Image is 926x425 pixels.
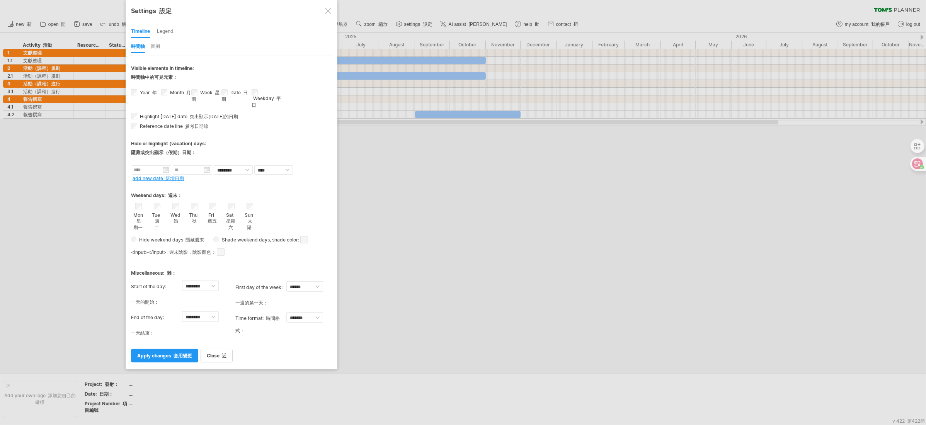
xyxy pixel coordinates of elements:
[174,218,178,224] font: 婚
[152,90,157,95] font: 年
[235,300,268,306] font: 一週的第一天：
[192,218,197,224] font: 秋
[131,65,332,86] div: Visible elements in timeline:
[252,95,281,108] font: 平日
[137,353,192,359] span: apply changes
[138,114,238,119] span: Highlight [DATE] date
[235,312,286,337] label: Time format:
[131,249,188,255] span: <input></input>
[170,211,180,224] label: Wed
[157,25,174,38] div: Legend
[189,211,199,224] label: Thu
[131,25,150,38] div: Timeline
[131,150,196,155] font: 隱藏或突出顯示（假期）日期：
[131,3,332,18] div: Settings
[134,218,143,230] font: 星期一
[168,192,182,198] font: 週末：
[136,237,204,243] span: Hide weekend days
[133,175,184,181] a: add new date 新增日期
[222,353,226,359] font: 近
[226,211,236,231] label: Sat
[188,248,225,257] span: ，陰影顏色：
[131,141,332,159] div: Hide or highlight (vacation) days:
[165,175,184,181] font: 新增日期
[208,218,217,224] font: 週五
[185,123,208,129] font: 參考日期線
[169,90,191,95] label: Month
[245,211,254,231] label: Sun
[131,185,332,201] div: Weekend days:
[186,237,204,243] font: 隱藏週末
[219,237,270,243] span: Shade weekend days
[131,311,182,342] label: End of the day:
[247,218,253,230] font: 太陽
[151,41,160,53] div: 圖例
[155,218,160,230] font: 週二
[201,349,233,362] a: close 近
[131,349,198,362] a: apply changes 套用變更
[152,211,162,231] label: Tue
[174,353,192,359] font: 套用變更
[300,236,308,243] span: click here to change the shade color
[252,95,281,108] label: Weekday
[226,218,236,230] font: 星期六
[186,90,191,95] font: 月
[131,299,159,305] font: 一天的開始：
[131,263,332,279] div: Miscellaneous:
[217,248,225,256] span: click here to change the shade color
[235,281,286,312] label: first day of the week:
[191,90,220,102] font: 星期
[159,7,172,15] font: 設定
[167,270,176,276] font: 雜：
[131,74,177,80] font: 時間軸中的可見元素：
[191,90,220,102] label: Week
[131,41,145,53] div: 時間軸
[131,280,182,311] label: Start of the day:
[221,90,248,102] label: Date
[270,235,308,245] span: , shade color:
[131,330,154,336] font: 一天結束：
[221,90,248,102] font: 日期
[235,315,280,333] font: 時間格式：
[138,90,157,95] label: Year
[190,114,238,119] font: 突出顯示[DATE]的日期
[208,211,217,224] label: Fri
[138,123,208,129] span: Reference date line
[133,211,143,231] label: Mon
[207,353,226,359] span: close
[167,249,188,255] span: 週末陰影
